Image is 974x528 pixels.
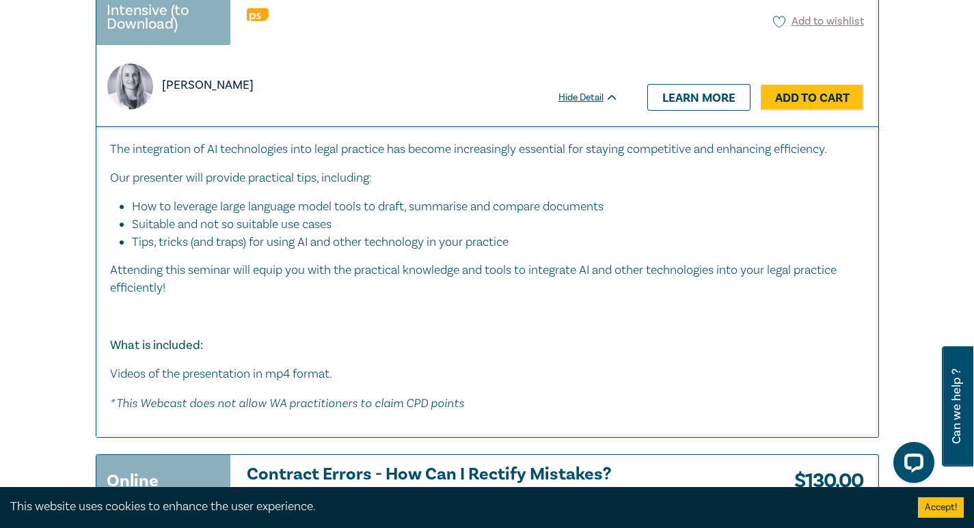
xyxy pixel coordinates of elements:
p: [PERSON_NAME] [162,77,254,94]
p: Attending this seminar will equip you with the practical knowledge and tools to integrate AI and ... [110,262,865,297]
h3: $ 130.00 [784,465,864,497]
a: Learn more [647,84,750,110]
li: Tips, tricks (and traps) for using AI and other technology in your practice [132,234,865,251]
a: Add to Cart [761,85,864,111]
small: Intensive (to Download) [107,3,220,31]
div: This website uses cookies to enhance the user experience. [10,498,897,516]
iframe: LiveChat chat widget [882,436,940,494]
em: * This Webcast does not allow WA practitioners to claim CPD points [110,395,464,410]
img: https://s3.ap-southeast-2.amazonaws.com/leo-cussen-store-production-content/Contacts/Sarah%20Jaco... [107,64,153,109]
p: The integration of AI technologies into legal practice has become increasingly essential for stay... [110,141,865,158]
h3: Online [107,469,159,493]
span: Can we help ? [950,355,963,458]
p: Our presenter will provide practical tips, including: [110,169,865,187]
img: Professional Skills [247,8,269,21]
p: Videos of the presentation in mp4 format. [110,365,865,383]
h3: Contract Errors - How Can I Rectify Mistakes? [247,465,619,504]
button: Add to wishlist [773,14,864,29]
strong: What is included: [110,337,203,353]
div: Hide Detail [558,91,634,105]
a: Contract Errors - How Can I Rectify Mistakes? CPD Points1 [247,465,619,504]
button: Accept cookies [918,497,964,518]
li: How to leverage large language model tools to draft, summarise and compare documents [132,198,851,216]
li: Suitable and not so suitable use cases [132,216,851,234]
